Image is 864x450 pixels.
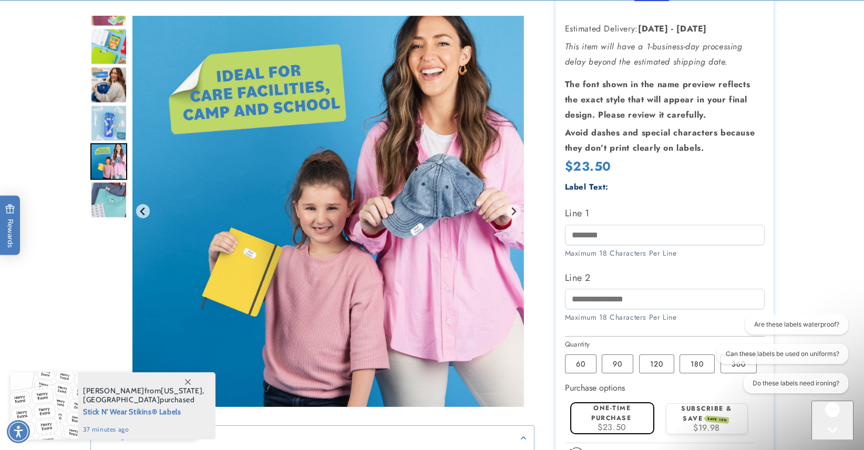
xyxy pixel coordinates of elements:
[811,401,853,439] iframe: Gorgias live chat messenger
[671,23,674,35] strong: -
[90,143,127,180] div: Go to slide 8
[680,354,715,373] label: 180
[681,404,732,423] label: Subscribe & save
[7,420,30,443] div: Accessibility Menu
[638,23,668,35] strong: [DATE]
[702,315,853,403] iframe: Gorgias live chat conversation starters
[90,67,127,103] div: Go to slide 6
[90,28,127,65] img: Stick N' Wear® Labels - Label Land
[602,354,633,373] label: 90
[598,421,626,433] span: $23.50
[676,23,707,35] strong: [DATE]
[83,395,160,404] span: [GEOGRAPHIC_DATA]
[565,78,750,121] strong: The font shown in the name preview reflects the exact style that will appear in your final design...
[565,40,743,68] em: This item will have a 1-business-day processing delay beyond the estimated shipping date.
[706,415,729,424] span: SAVE 15%
[83,425,204,434] span: 37 minutes ago
[565,269,765,286] label: Line 2
[565,312,765,323] div: Maximum 18 Characters Per Line
[83,404,204,417] span: Stick N' Wear Stikins® Labels
[565,354,596,373] label: 60
[136,204,150,218] button: Previous slide
[565,181,609,193] label: Label Text:
[565,339,591,350] legend: Quantity
[91,426,534,449] summary: Description
[90,28,127,65] div: Go to slide 5
[90,182,127,218] div: Go to slide 9
[565,157,612,175] span: $23.50
[83,386,204,404] span: from , purchased
[565,127,755,154] strong: Avoid dashes and special characters because they don’t print clearly on labels.
[83,386,145,395] span: [PERSON_NAME]
[565,382,625,394] label: Purchase options
[90,105,127,142] div: Go to slide 7
[565,22,765,37] p: Estimated Delivery:
[96,431,142,442] h2: Description
[693,422,720,434] span: $19.98
[565,205,765,222] label: Line 1
[565,248,765,259] div: Maximum 18 Characters Per Line
[591,403,631,423] label: One-time purchase
[507,204,521,218] button: Next slide
[161,386,202,395] span: [US_STATE]
[5,204,15,247] span: Rewards
[639,354,674,373] label: 120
